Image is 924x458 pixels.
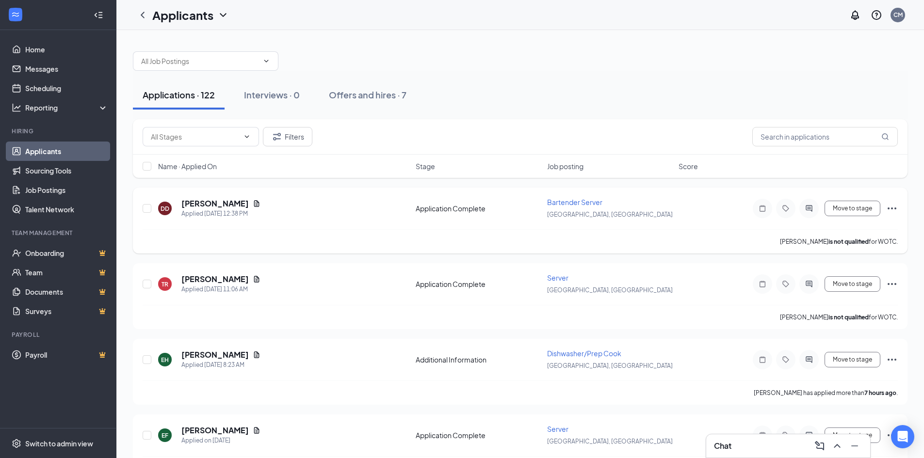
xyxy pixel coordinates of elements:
svg: Tag [780,356,792,363]
button: Minimize [847,438,862,454]
svg: ActiveChat [803,205,815,212]
h5: [PERSON_NAME] [181,425,249,436]
div: Interviews · 0 [244,89,300,101]
a: Messages [25,59,108,79]
svg: Minimize [849,440,860,452]
span: [GEOGRAPHIC_DATA], [GEOGRAPHIC_DATA] [547,362,673,369]
a: PayrollCrown [25,345,108,364]
svg: Document [253,200,260,207]
h5: [PERSON_NAME] [181,349,249,360]
a: SurveysCrown [25,301,108,321]
svg: Ellipses [886,429,898,441]
svg: ActiveChat [803,356,815,363]
h5: [PERSON_NAME] [181,198,249,209]
button: Move to stage [825,276,880,292]
input: Search in applications [752,127,898,146]
svg: Collapse [94,10,103,20]
a: Scheduling [25,79,108,98]
svg: Note [757,205,768,212]
div: Payroll [12,331,106,339]
svg: ChevronUp [831,440,843,452]
h1: Applicants [152,7,213,23]
svg: Ellipses [886,278,898,290]
svg: ComposeMessage [814,440,826,452]
span: [GEOGRAPHIC_DATA], [GEOGRAPHIC_DATA] [547,211,673,218]
div: Applied on [DATE] [181,436,260,445]
div: Team Management [12,229,106,237]
svg: Note [757,431,768,439]
div: CM [893,11,903,19]
svg: ChevronDown [262,57,270,65]
svg: Note [757,356,768,363]
svg: ActiveChat [803,280,815,288]
svg: QuestionInfo [871,9,882,21]
div: Applied [DATE] 8:23 AM [181,360,260,370]
div: TR [162,280,168,288]
a: Job Postings [25,180,108,200]
a: OnboardingCrown [25,243,108,263]
svg: Ellipses [886,354,898,365]
div: Switch to admin view [25,439,93,448]
div: DD [161,205,169,213]
b: is not qualified [828,238,869,245]
a: DocumentsCrown [25,282,108,301]
svg: Note [757,280,768,288]
div: Hiring [12,127,106,135]
button: Move to stage [825,201,880,216]
svg: ActiveChat [803,431,815,439]
input: All Stages [151,131,239,142]
svg: ChevronLeft [137,9,148,21]
svg: Notifications [849,9,861,21]
svg: Filter [271,131,283,142]
div: Application Complete [416,279,541,289]
div: EH [161,356,169,364]
span: Server [547,273,568,282]
span: Score [679,161,698,171]
h5: [PERSON_NAME] [181,274,249,284]
span: Stage [416,161,435,171]
button: Move to stage [825,427,880,443]
svg: ChevronDown [217,9,229,21]
span: Name · Applied On [158,161,217,171]
svg: Settings [12,439,21,448]
a: Home [25,40,108,59]
svg: Document [253,351,260,359]
div: Application Complete [416,430,541,440]
svg: Tag [780,205,792,212]
svg: Analysis [12,103,21,112]
svg: Ellipses [886,203,898,214]
div: Applications · 122 [143,89,215,101]
div: Applied [DATE] 12:38 PM [181,209,260,219]
b: 7 hours ago [864,389,896,396]
div: Offers and hires · 7 [329,89,406,101]
p: [PERSON_NAME] for WOTC. [780,237,898,246]
div: Reporting [25,103,109,112]
b: is not qualified [828,314,869,321]
div: EF [162,431,168,440]
button: ComposeMessage [812,438,827,454]
p: [PERSON_NAME] for WOTC. [780,313,898,321]
a: TeamCrown [25,263,108,282]
button: Move to stage [825,352,880,367]
a: Talent Network [25,200,108,219]
a: Sourcing Tools [25,161,108,180]
svg: Document [253,275,260,283]
a: Applicants [25,142,108,161]
span: Bartender Server [547,198,602,206]
span: [GEOGRAPHIC_DATA], [GEOGRAPHIC_DATA] [547,286,673,294]
svg: ChevronDown [243,133,251,141]
span: Dishwasher/Prep Cook [547,349,621,358]
div: Open Intercom Messenger [891,425,914,448]
button: ChevronUp [829,438,845,454]
div: Applied [DATE] 11:06 AM [181,284,260,294]
button: Filter Filters [263,127,312,146]
h3: Chat [714,441,731,451]
div: Additional Information [416,355,541,364]
svg: Tag [780,431,792,439]
p: [PERSON_NAME] has applied more than . [754,389,898,397]
svg: Document [253,426,260,434]
svg: WorkstreamLogo [11,10,20,19]
span: [GEOGRAPHIC_DATA], [GEOGRAPHIC_DATA] [547,438,673,445]
svg: Tag [780,280,792,288]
